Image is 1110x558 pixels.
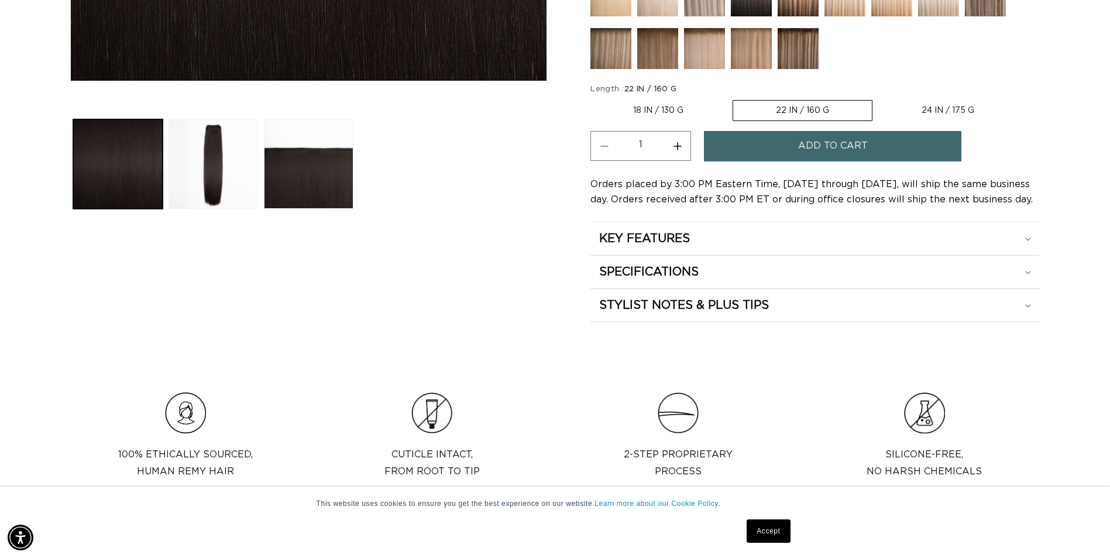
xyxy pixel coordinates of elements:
button: Load image 1 in gallery view [73,119,163,209]
p: Cuticle intact, from root to tip [384,446,480,480]
span: Orders placed by 3:00 PM Eastern Time, [DATE] through [DATE], will ship the same business day. Or... [590,180,1033,204]
img: Victoria Root Tap - Machine Weft [590,28,631,69]
p: Silicone-Free, No Harsh Chemicals [867,446,982,480]
button: Add to cart [704,131,961,161]
p: 100% Ethically sourced, Human Remy Hair [118,446,253,480]
legend: Length : [590,84,678,95]
p: This website uses cookies to ensure you get the best experience on our website. [317,498,794,509]
img: Clip_path_group_11631e23-4577-42dd-b462-36179a27abaf.png [658,392,699,433]
a: Learn more about our Cookie Policy. [594,500,720,508]
label: 24 IN / 175 G [879,101,1017,120]
img: Clip_path_group_3e966cc6-585a-453a-be60-cd6cdacd677c.png [411,392,452,433]
img: Hair_Icon_a70f8c6f-f1c4-41e1-8dbd-f323a2e654e6.png [165,392,206,433]
h2: KEY FEATURES [599,231,690,246]
a: Accept [747,519,790,543]
img: Group.png [904,392,945,433]
img: Arabian Root Tap - Machine Weft [731,28,772,69]
div: Accessibility Menu [8,525,33,550]
span: 22 IN / 160 G [624,85,677,93]
label: 18 IN / 130 G [590,101,726,120]
img: Como Root Tap - Machine Weft [778,28,819,69]
button: Load image 3 in gallery view [264,119,353,209]
span: Add to cart [798,131,868,161]
img: Tahoe Root Tap - Machine Weft [684,28,725,69]
a: Tahoe Root Tap - Machine Weft [684,28,725,75]
a: Como Root Tap - Machine Weft [778,28,819,75]
button: Load image 2 in gallery view [169,119,258,209]
label: 22 IN / 160 G [733,100,872,121]
a: Erie Root Tap - Machine Weft [637,28,678,75]
p: 2-step proprietary process [624,446,733,480]
summary: STYLIST NOTES & PLUS TIPS [590,289,1040,322]
h2: SPECIFICATIONS [599,264,699,280]
summary: SPECIFICATIONS [590,256,1040,288]
a: Arabian Root Tap - Machine Weft [731,28,772,75]
iframe: Chat Widget [1051,502,1110,558]
a: Victoria Root Tap - Machine Weft [590,28,631,75]
summary: KEY FEATURES [590,222,1040,255]
h2: STYLIST NOTES & PLUS TIPS [599,298,769,313]
img: Erie Root Tap - Machine Weft [637,28,678,69]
